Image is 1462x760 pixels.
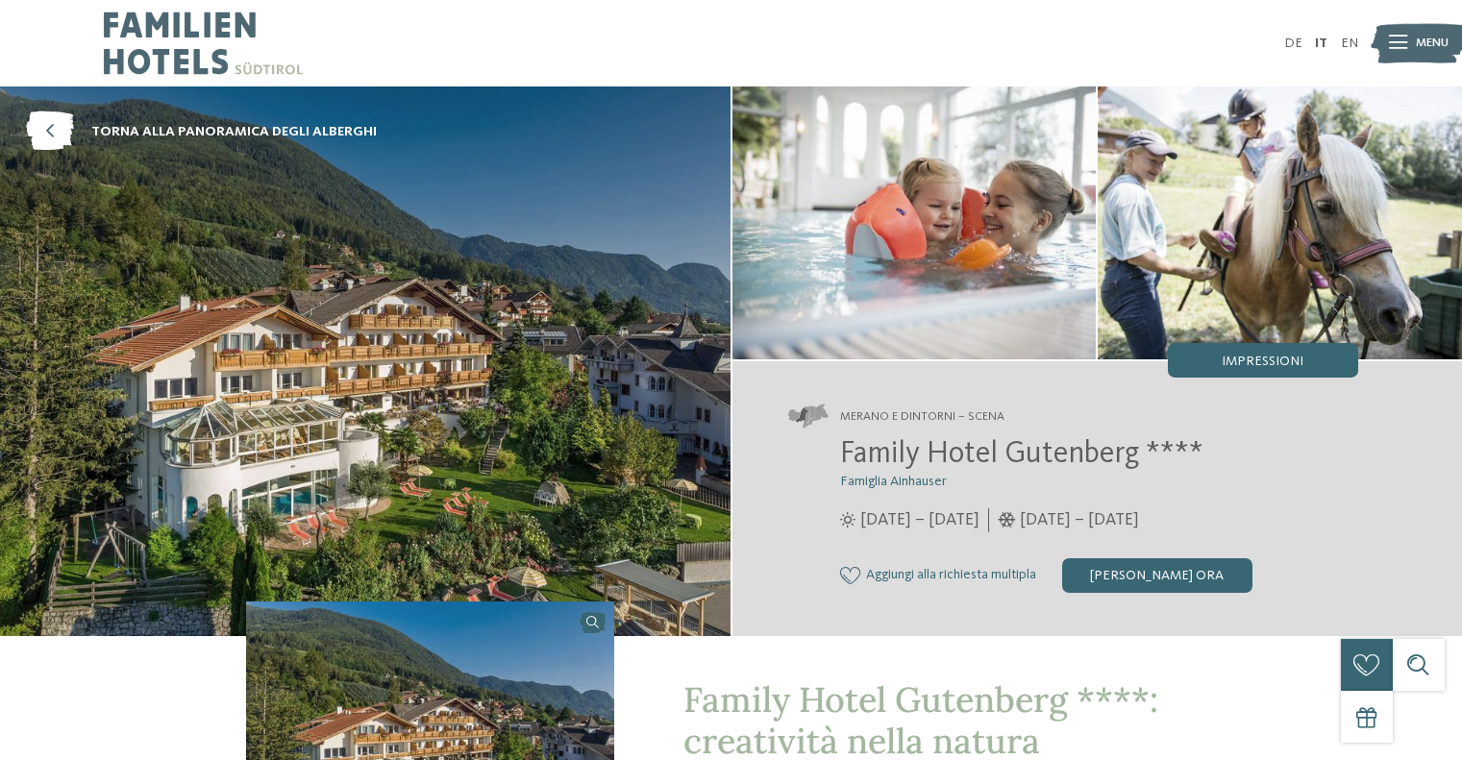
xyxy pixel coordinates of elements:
i: Orari d'apertura estate [840,512,855,527]
span: Aggiungi alla richiesta multipla [866,568,1036,583]
span: torna alla panoramica degli alberghi [91,122,377,141]
a: EN [1341,37,1358,50]
span: [DATE] – [DATE] [1020,508,1139,532]
a: DE [1284,37,1302,50]
span: Impressioni [1222,355,1303,368]
a: torna alla panoramica degli alberghi [26,112,377,152]
span: Famiglia Ainhauser [840,475,947,488]
div: [PERSON_NAME] ora [1062,558,1252,593]
span: Merano e dintorni – Scena [840,408,1004,426]
img: Family Hotel Gutenberg **** [1098,86,1462,359]
a: IT [1315,37,1327,50]
i: Orari d'apertura inverno [998,512,1016,527]
img: il family hotel a Scena per amanti della natura dall’estro creativo [732,86,1097,359]
span: Menu [1416,35,1449,52]
span: [DATE] – [DATE] [860,508,979,532]
span: Family Hotel Gutenberg **** [840,439,1203,470]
